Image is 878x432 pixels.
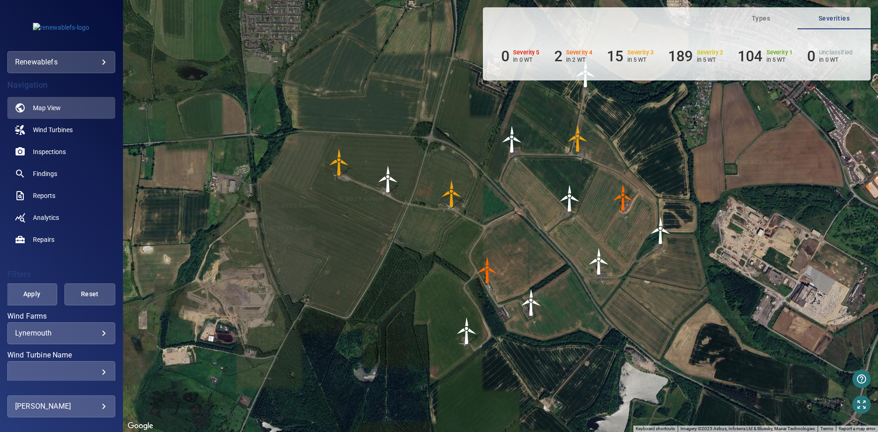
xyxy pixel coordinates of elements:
span: Apply [18,288,46,300]
gmp-advanced-marker: LYA1A001 [518,289,545,316]
a: inspections noActive [7,141,115,163]
a: reports noActive [7,185,115,207]
li: Severity 1 [738,48,792,65]
gmp-advanced-marker: LYA1A008 [564,125,592,152]
h6: Severity 3 [627,49,654,56]
a: analytics noActive [7,207,115,229]
span: Imagery ©2025 Airbus, Infoterra Ltd & Bluesky, Maxar Technologies [680,426,815,431]
img: renewablefs-logo [33,23,89,32]
h6: 189 [668,48,693,65]
button: Reset [64,283,115,305]
span: Findings [33,169,57,178]
img: Google [125,420,155,432]
img: windFarmIcon.svg [453,317,481,345]
img: windFarmIconCat3.svg [326,149,353,176]
img: windFarmIconCat3.svg [438,180,466,208]
p: in 0 WT [513,56,540,63]
li: Severity 5 [501,48,540,65]
img: windFarmIcon.svg [585,248,613,275]
label: Wind Turbine Name [7,352,115,359]
img: windFarmIcon.svg [498,126,526,153]
p: in 5 WT [766,56,793,63]
div: renewablefs [15,55,107,69]
h4: Filters [7,270,115,279]
div: Wind Farms [7,322,115,344]
p: in 2 WT [566,56,593,63]
p: in 5 WT [627,56,654,63]
span: Reset [76,288,104,300]
label: Wind Farms [7,313,115,320]
div: Wind Turbine Name [7,361,115,383]
img: windFarmIconCat4.svg [610,184,637,211]
span: Inspections [33,147,66,156]
div: renewablefs [7,51,115,73]
button: Apply [6,283,57,305]
span: Map View [33,103,61,112]
img: windFarmIcon.svg [647,217,675,245]
h6: 15 [607,48,623,65]
span: Wind Turbines [33,125,73,134]
a: findings noActive [7,163,115,185]
span: Reports [33,191,55,200]
div: [PERSON_NAME] [15,399,107,414]
li: Severity Unclassified [807,48,852,65]
gmp-advanced-marker: LYA1A004 [438,180,466,208]
img: windFarmIcon.svg [556,185,584,212]
li: Severity 2 [668,48,723,65]
gmp-advanced-marker: LYA1A002 [474,256,501,284]
gmp-advanced-marker: LYA1A009 [572,60,600,88]
h6: Unclassified [819,49,852,56]
a: Terms (opens in new tab) [820,426,833,431]
h6: Severity 4 [566,49,593,56]
gmp-advanced-marker: LYA1A0010 [556,185,584,212]
h6: Severity 5 [513,49,540,56]
a: repairs noActive [7,229,115,251]
img: windFarmIcon.svg [518,289,545,316]
gmp-advanced-marker: LYA1A0011 [585,248,613,275]
gmp-advanced-marker: LYA1A005 [375,165,402,193]
h6: 0 [501,48,509,65]
h6: Severity 1 [766,49,793,56]
div: Lynemouth [15,329,107,337]
h4: Navigation [7,80,115,90]
gmp-advanced-marker: LYA1A006 [326,149,353,176]
img: windFarmIcon.svg [375,165,402,193]
img: windFarmIconCat3.svg [564,125,592,152]
gmp-advanced-marker: LYA1A0013 [610,184,637,211]
span: Repairs [33,235,54,244]
h6: 2 [554,48,562,65]
gmp-advanced-marker: LYA1A003 [453,317,481,345]
span: Severities [803,13,865,24]
span: Types [730,13,792,24]
a: map active [7,97,115,119]
h6: 104 [738,48,762,65]
img: windFarmIcon.svg [572,60,600,88]
li: Severity 3 [607,48,653,65]
h6: 0 [807,48,815,65]
button: Keyboard shortcuts [636,426,675,432]
a: Open this area in Google Maps (opens a new window) [125,420,155,432]
a: Report a map error [839,426,875,431]
span: Analytics [33,213,59,222]
img: windFarmIconCat4.svg [474,256,501,284]
p: in 0 WT [819,56,852,63]
gmp-advanced-marker: LYA1A007 [498,126,526,153]
h6: Severity 2 [697,49,723,56]
a: windturbines noActive [7,119,115,141]
gmp-advanced-marker: LYA1A0012 [647,217,675,245]
p: in 5 WT [697,56,723,63]
li: Severity 4 [554,48,593,65]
